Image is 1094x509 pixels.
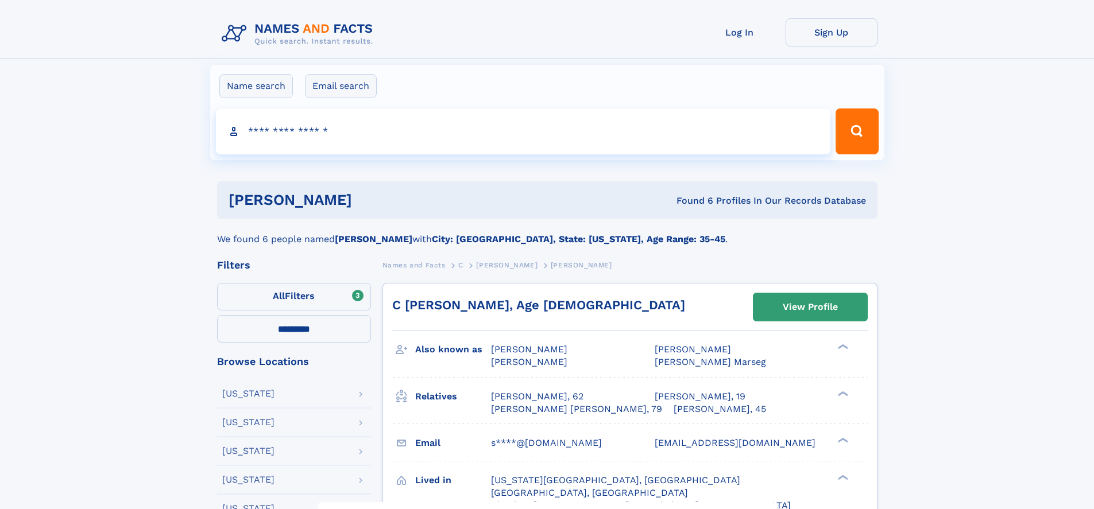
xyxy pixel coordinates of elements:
[217,219,877,246] div: We found 6 people named with .
[217,356,371,367] div: Browse Locations
[786,18,877,46] a: Sign Up
[783,294,838,320] div: View Profile
[835,473,849,481] div: ❯
[491,487,688,498] span: [GEOGRAPHIC_DATA], [GEOGRAPHIC_DATA]
[491,475,740,485] span: [US_STATE][GEOGRAPHIC_DATA], [GEOGRAPHIC_DATA]
[273,290,285,301] span: All
[835,436,849,444] div: ❯
[476,261,538,269] span: [PERSON_NAME]
[694,18,786,46] a: Log In
[415,471,491,490] h3: Lived in
[674,403,766,415] a: [PERSON_NAME], 45
[382,258,446,272] a: Names and Facts
[222,446,275,456] div: [US_STATE]
[217,283,371,310] label: Filters
[222,418,275,427] div: [US_STATE]
[415,387,491,406] h3: Relatives
[222,475,275,484] div: [US_STATE]
[655,437,815,448] span: [EMAIL_ADDRESS][DOMAIN_NAME]
[655,356,766,367] span: [PERSON_NAME] Marseg
[222,389,275,398] div: [US_STATE]
[476,258,538,272] a: [PERSON_NAME]
[655,390,745,403] a: [PERSON_NAME], 19
[514,195,866,207] div: Found 6 Profiles In Our Records Database
[491,344,567,355] span: [PERSON_NAME]
[432,234,725,244] b: City: [GEOGRAPHIC_DATA], State: [US_STATE], Age Range: 35-45
[229,193,515,207] h1: [PERSON_NAME]
[491,403,662,415] a: [PERSON_NAME] [PERSON_NAME], 79
[458,261,463,269] span: C
[655,344,731,355] span: [PERSON_NAME]
[835,390,849,397] div: ❯
[392,298,685,312] a: C [PERSON_NAME], Age [DEMOGRAPHIC_DATA]
[305,74,377,98] label: Email search
[835,343,849,351] div: ❯
[415,340,491,359] h3: Also known as
[335,234,412,244] b: [PERSON_NAME]
[491,356,567,367] span: [PERSON_NAME]
[836,108,878,154] button: Search Button
[216,108,831,154] input: search input
[753,293,867,321] a: View Profile
[551,261,612,269] span: [PERSON_NAME]
[458,258,463,272] a: C
[217,18,382,49] img: Logo Names and Facts
[219,74,293,98] label: Name search
[491,390,583,403] a: [PERSON_NAME], 62
[415,433,491,453] h3: Email
[217,260,371,270] div: Filters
